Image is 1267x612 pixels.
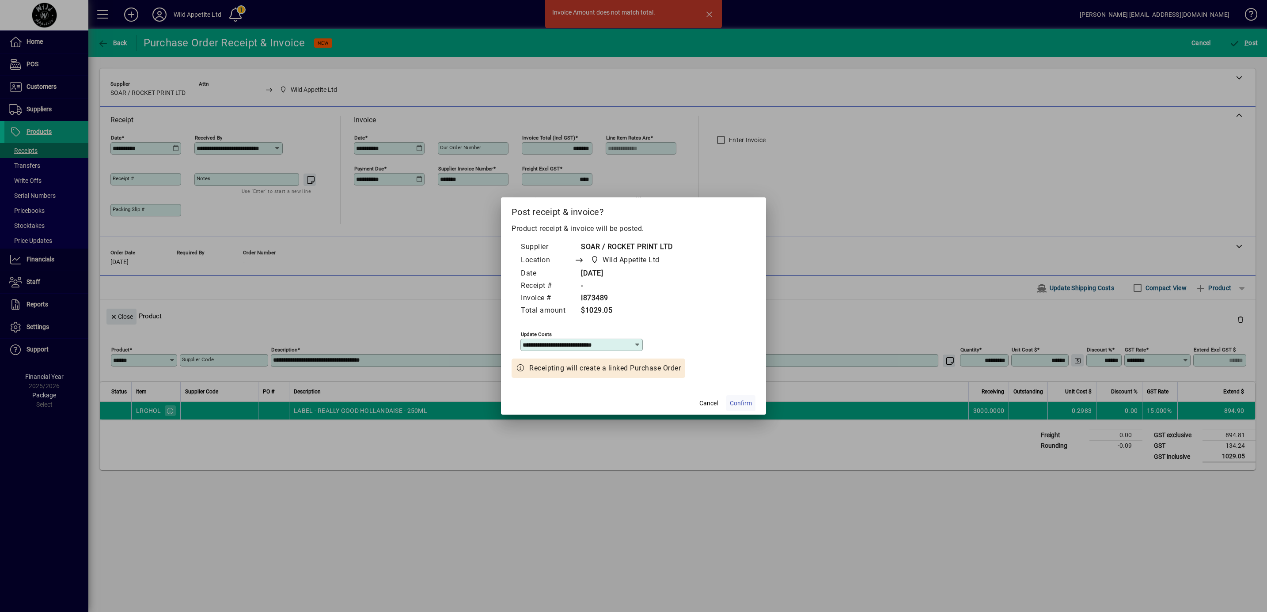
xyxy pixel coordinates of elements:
td: Location [520,253,574,268]
td: Supplier [520,241,574,253]
td: - [574,280,676,292]
mat-label: Update costs [521,331,552,337]
p: Product receipt & invoice will be posted. [512,223,755,234]
span: Confirm [730,399,752,408]
span: Wild Appetite Ltd [603,255,660,265]
span: Wild Appetite Ltd [588,254,663,266]
span: Cancel [699,399,718,408]
td: Date [520,268,574,280]
h2: Post receipt & invoice? [501,197,766,223]
td: Total amount [520,305,574,317]
button: Cancel [694,395,723,411]
td: Invoice # [520,292,574,305]
span: Receipting will create a linked Purchase Order [529,363,681,374]
td: [DATE] [574,268,676,280]
td: Receipt # [520,280,574,292]
td: $1029.05 [574,305,676,317]
td: I873489 [574,292,676,305]
button: Confirm [726,395,755,411]
td: SOAR / ROCKET PRINT LTD [574,241,676,253]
